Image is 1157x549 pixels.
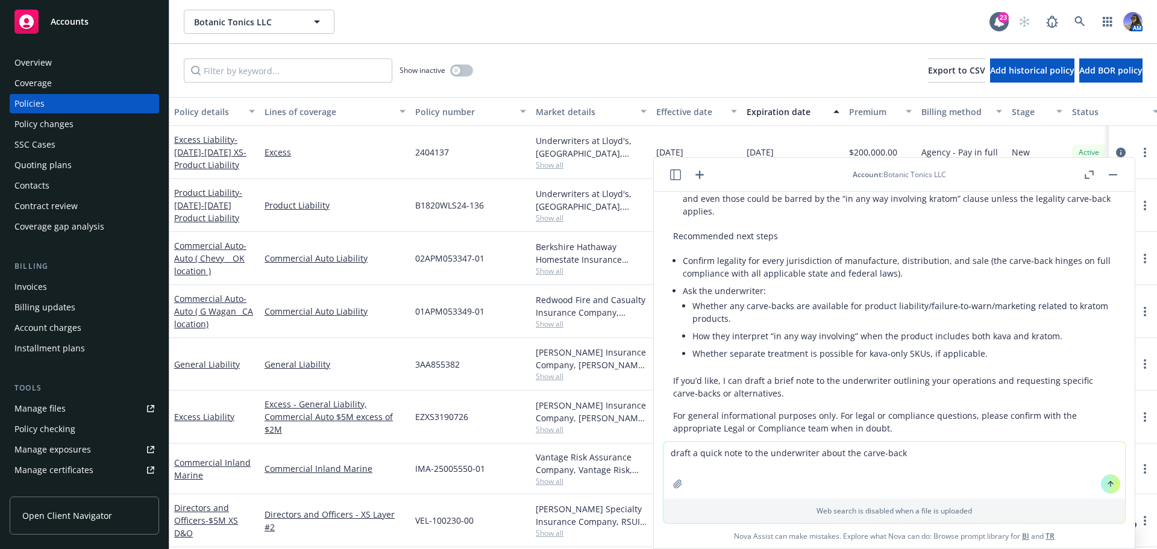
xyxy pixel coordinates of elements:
[415,305,484,318] span: 01APM053349-01
[174,187,242,224] span: - [DATE]-[DATE] Product Liability
[14,399,66,418] div: Manage files
[683,177,1115,220] li: The only potential residual coverage would be truly unrelated exposures (e.g., a premises slip‑an...
[1138,462,1152,476] a: more
[1072,105,1146,118] div: Status
[265,105,392,118] div: Lines of coverage
[1079,64,1143,76] span: Add BOR policy
[536,266,647,276] span: Show all
[174,134,246,171] span: - [DATE]-[DATE] XS-Product Liability
[536,293,647,319] div: Redwood Fire and Casualty Insurance Company, Berkshire Hathaway Homestate Companies (BHHC)
[747,105,826,118] div: Expiration date
[928,64,985,76] span: Export to CSV
[1096,10,1120,34] a: Switch app
[536,213,647,223] span: Show all
[1012,105,1049,118] div: Stage
[14,318,81,337] div: Account charges
[921,146,998,158] span: Agency - Pay in full
[656,105,724,118] div: Effective date
[844,97,917,126] button: Premium
[1046,531,1055,541] a: TR
[536,346,647,371] div: [PERSON_NAME] Insurance Company, [PERSON_NAME] Insurance, CIS Insurance Services (EPIC)
[184,58,392,83] input: Filter by keyword...
[14,135,55,154] div: SSC Cases
[659,524,1130,548] span: Nova Assist can make mistakes. Explore what Nova can do: Browse prompt library for and
[174,240,246,277] a: Commercial Auto
[536,134,647,160] div: Underwriters at Lloyd's, [GEOGRAPHIC_DATA], [PERSON_NAME] of [GEOGRAPHIC_DATA], Clinical Trials I...
[536,240,647,266] div: Berkshire Hathaway Homestate Insurance Company, Berkshire Hathaway Homestate Companies (BHHC)
[998,12,1009,23] div: 23
[174,187,242,224] a: Product Liability
[683,252,1115,282] li: Confirm legality for every jurisdiction of manufacture, distribution, and sale (the carve‑back hi...
[14,298,75,317] div: Billing updates
[849,146,897,158] span: $200,000.00
[174,411,234,422] a: Excess Liability
[51,17,89,27] span: Accounts
[1138,198,1152,213] a: more
[10,53,159,72] a: Overview
[415,462,485,475] span: IMA-25005550-01
[531,97,651,126] button: Market details
[14,419,75,439] div: Policy checking
[671,506,1118,516] p: Web search is disabled when a file is uploaded
[536,187,647,213] div: Underwriters at Lloyd's, [GEOGRAPHIC_DATA], [PERSON_NAME] of [GEOGRAPHIC_DATA], Citadel Insurance...
[10,440,159,459] a: Manage exposures
[536,503,647,528] div: [PERSON_NAME] Specialty Insurance Company, RSUI Group, RT Specialty Insurance Services, LLC (RSG ...
[1138,251,1152,266] a: more
[14,277,47,296] div: Invoices
[651,97,742,126] button: Effective date
[853,169,882,180] span: Account
[14,155,72,175] div: Quoting plans
[536,319,647,329] span: Show all
[656,146,683,158] span: [DATE]
[673,374,1115,400] p: If you’d like, I can draft a brief note to the underwriter outlining your operations and requesti...
[1012,146,1030,158] span: New
[536,528,647,538] span: Show all
[174,293,253,330] a: Commercial Auto
[1077,147,1101,158] span: Active
[265,398,406,436] a: Excess - General Liability, Commercial Auto $5M excess of $2M
[536,399,647,424] div: [PERSON_NAME] Insurance Company, [PERSON_NAME] Insurance, CIS Insurance Services (EPIC)
[415,358,460,371] span: 3AA855382
[265,358,406,371] a: General Liability
[1012,10,1036,34] a: Start snowing
[10,277,159,296] a: Invoices
[673,230,1115,242] p: Recommended next steps
[692,345,1115,362] li: Whether separate treatment is possible for kava‑only SKUs, if applicable.
[1053,525,1135,549] button: Nova Assist
[22,509,112,522] span: Open Client Navigator
[10,155,159,175] a: Quoting plans
[14,217,104,236] div: Coverage gap analysis
[1138,304,1152,319] a: more
[14,176,49,195] div: Contacts
[10,399,159,418] a: Manage files
[1022,531,1029,541] a: BI
[536,371,647,381] span: Show all
[174,359,240,370] a: General Liability
[14,94,45,113] div: Policies
[415,199,484,212] span: B1820WLS24-136
[692,297,1115,327] li: Whether any carve‑backs are available for product liability/failure‑to‑warn/marketing related to ...
[265,199,406,212] a: Product Liability
[14,74,52,93] div: Coverage
[174,457,251,481] a: Commercial Inland Marine
[849,105,898,118] div: Premium
[10,115,159,134] a: Policy changes
[747,146,774,158] span: [DATE]
[415,410,468,423] span: EZXS3190726
[1114,145,1128,160] a: circleInformation
[14,481,75,500] div: Manage claims
[265,305,406,318] a: Commercial Auto Liability
[194,16,298,28] span: Botanic Tonics LLC
[415,514,474,527] span: VEL-100230-00
[1079,58,1143,83] button: Add BOR policy
[265,508,406,533] a: Directors and Officers - XS Layer #2
[692,327,1115,345] li: How they interpret “in any way involving” when the product includes both kava and kratom.
[174,134,246,171] a: Excess Liability
[917,97,1007,126] button: Billing method
[10,5,159,39] a: Accounts
[265,462,406,475] a: Commercial Inland Marine
[174,105,242,118] div: Policy details
[10,94,159,113] a: Policies
[10,382,159,394] div: Tools
[921,105,989,118] div: Billing method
